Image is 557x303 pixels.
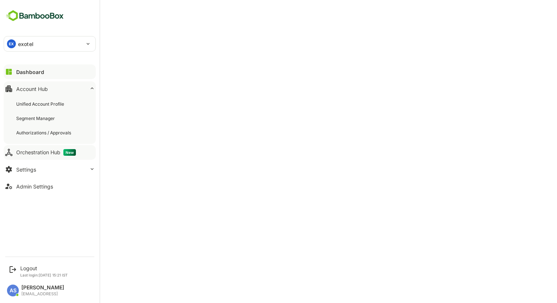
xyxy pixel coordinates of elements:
div: Unified Account Profile [16,101,66,107]
button: Dashboard [4,64,96,79]
div: Logout [20,265,68,271]
p: Last login: [DATE] 15:21 IST [20,273,68,277]
span: New [63,149,76,156]
div: EX [7,39,16,48]
button: Admin Settings [4,179,96,194]
div: Account Hub [16,86,48,92]
div: Settings [16,166,36,173]
div: [PERSON_NAME] [21,285,64,291]
div: [EMAIL_ADDRESS] [21,292,64,296]
button: Settings [4,162,96,177]
div: Segment Manager [16,115,56,121]
div: Admin Settings [16,183,53,190]
button: Orchestration HubNew [4,145,96,160]
div: Dashboard [16,69,44,75]
div: EXexotel [4,36,95,51]
button: Account Hub [4,81,96,96]
div: AS [7,285,19,296]
p: exotel [18,40,34,48]
img: BambooboxFullLogoMark.5f36c76dfaba33ec1ec1367b70bb1252.svg [4,9,66,23]
div: Authorizations / Approvals [16,130,73,136]
div: Orchestration Hub [16,149,76,156]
